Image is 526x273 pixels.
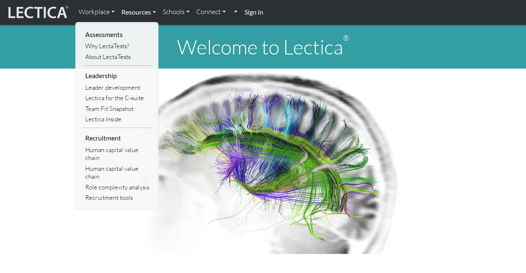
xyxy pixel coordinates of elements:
img: lecticalive [6,5,69,20]
img: Human Connectome Project Image [124,69,403,254]
a: Sign in [241,3,266,21]
a: Resources [118,3,159,21]
sup: ® [343,33,349,42]
a: Leader development [83,82,152,93]
a: Schools [159,3,193,21]
a: Role complexity analysis [83,182,152,192]
li: Recruitment [83,131,152,145]
a: About LectaTests [83,52,152,62]
a: Why LectaTests? [83,41,152,51]
a: Lectica Inside [83,114,152,124]
a: Connect [193,3,229,21]
li: Assessments [83,28,152,41]
a: Workplace [75,3,118,21]
a: Recruitment tools [83,192,152,203]
a: Human capital value chain [83,163,152,182]
a: Lectica for the C-suite [83,93,152,103]
li: Leadership [83,69,152,82]
a: Team Fit Snapshot [83,103,152,114]
strong: Sign in [244,8,263,16]
a: Human capital value chain [83,145,152,163]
